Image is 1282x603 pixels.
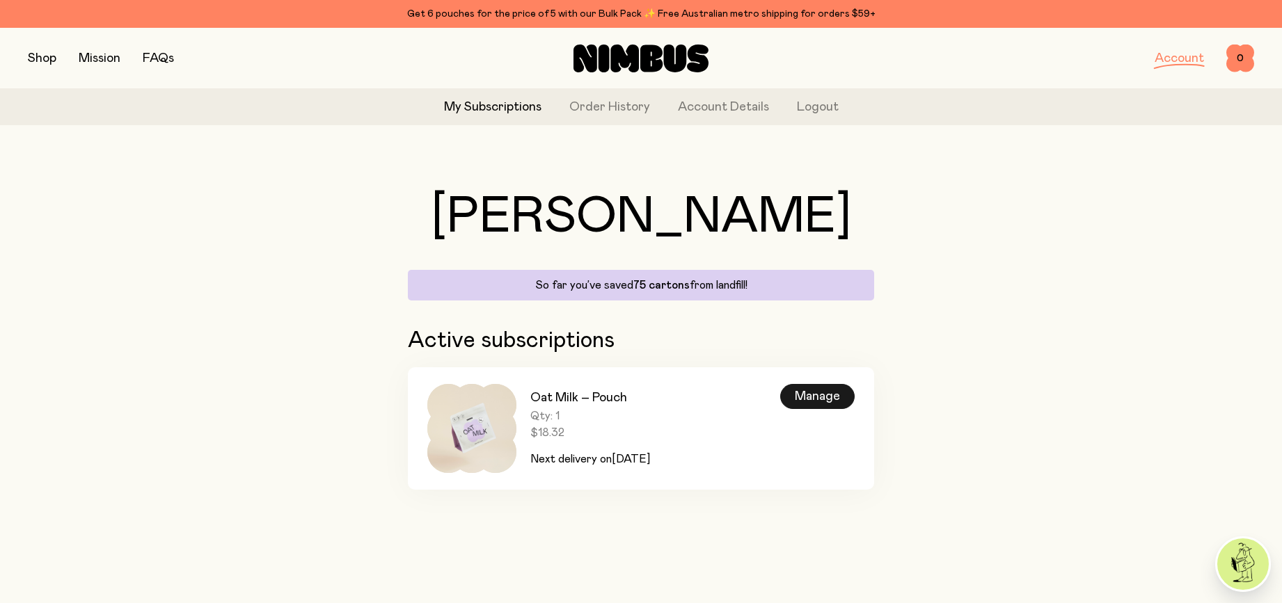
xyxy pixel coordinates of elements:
p: So far you’ve saved from landfill! [416,278,866,292]
button: 0 [1226,45,1254,72]
span: [DATE] [612,453,650,465]
h3: Oat Milk – Pouch [530,389,650,406]
a: My Subscriptions [444,98,541,117]
a: FAQs [143,52,174,65]
span: 75 cartons [633,280,690,291]
h1: [PERSON_NAME] [408,192,874,242]
a: Account [1155,52,1204,65]
a: Mission [79,52,120,65]
span: $18.32 [530,426,650,440]
span: Qty: 1 [530,409,650,423]
img: agent [1217,538,1269,590]
h2: Active subscriptions [408,328,874,353]
div: Manage [780,384,855,409]
p: Next delivery on [530,451,650,467]
div: Get 6 pouches for the price of 5 with our Bulk Pack ✨ Free Australian metro shipping for orders $59+ [28,6,1254,22]
a: Order History [569,98,650,117]
a: Oat Milk – PouchQty: 1$18.32Next delivery on[DATE]Manage [408,367,874,490]
a: Account Details [678,98,769,117]
button: Logout [797,98,839,117]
